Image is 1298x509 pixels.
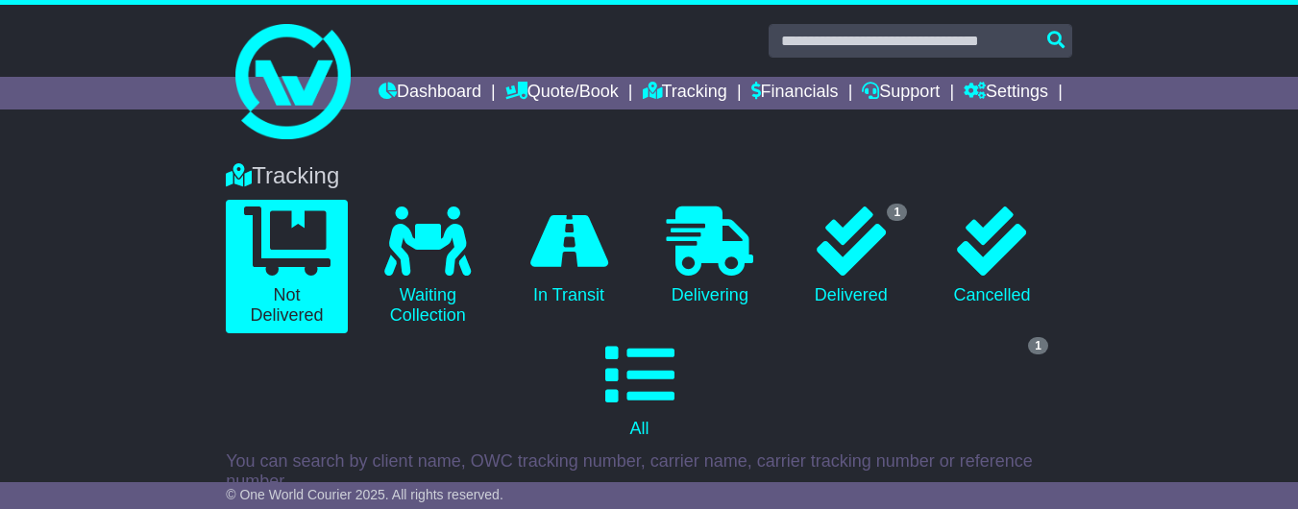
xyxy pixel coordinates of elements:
[226,333,1053,447] a: 1 All
[505,77,619,109] a: Quote/Book
[226,451,1072,493] p: You can search by client name, OWC tracking number, carrier name, carrier tracking number or refe...
[367,200,489,333] a: Waiting Collection
[649,200,771,313] a: Delivering
[216,162,1082,190] div: Tracking
[862,77,940,109] a: Support
[508,200,630,313] a: In Transit
[226,487,503,502] span: © One World Courier 2025. All rights reserved.
[1028,337,1048,354] span: 1
[931,200,1053,313] a: Cancelled
[751,77,839,109] a: Financials
[790,200,912,313] a: 1 Delivered
[887,204,907,221] span: 1
[226,200,348,333] a: Not Delivered
[964,77,1048,109] a: Settings
[643,77,727,109] a: Tracking
[379,77,481,109] a: Dashboard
